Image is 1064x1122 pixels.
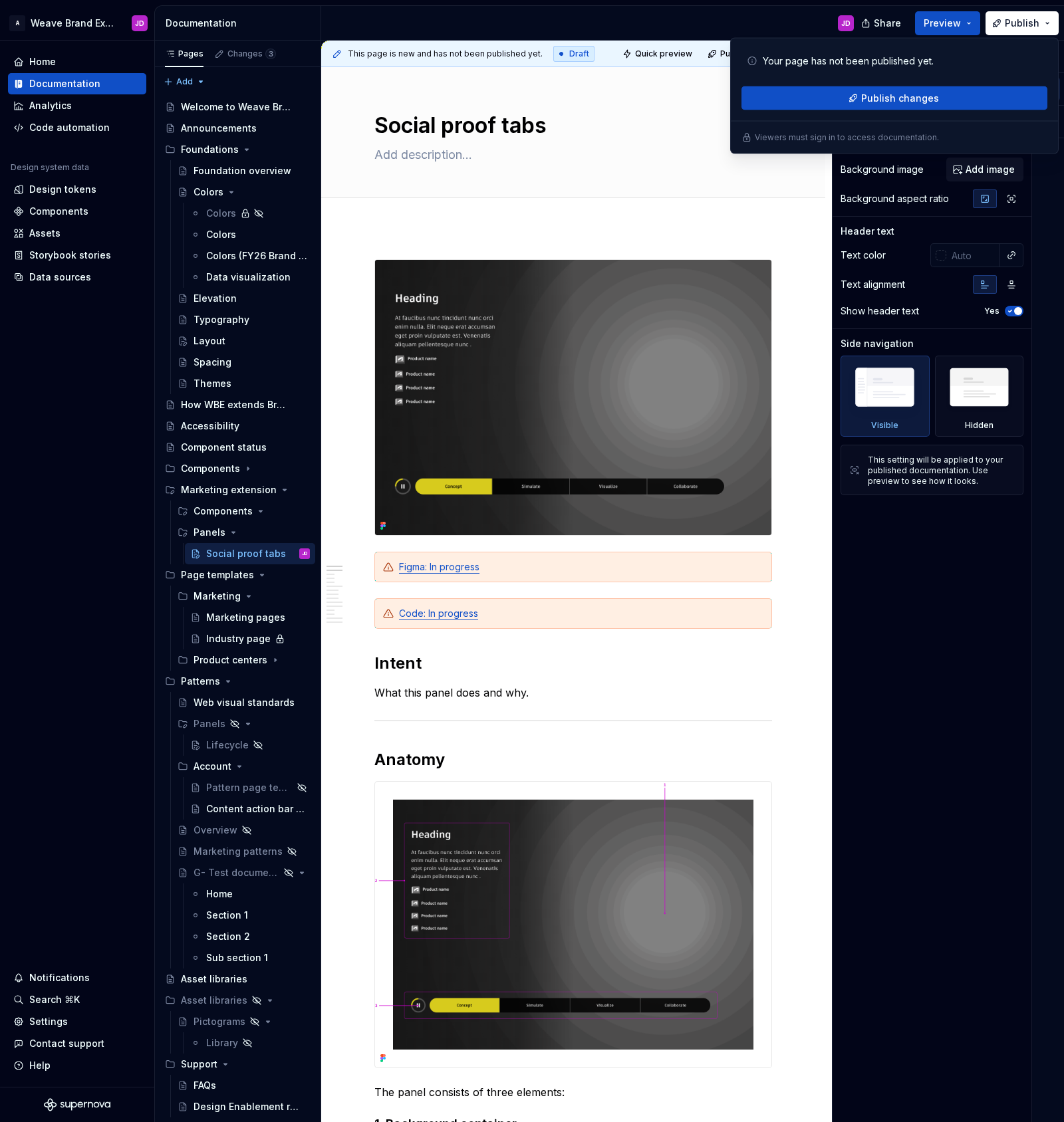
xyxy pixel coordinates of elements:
[160,437,315,458] a: Component status
[160,479,315,501] div: Marketing extension
[172,288,315,309] a: Elevation
[9,15,25,31] div: A
[181,122,257,135] div: Announcements
[172,522,315,543] div: Panels
[194,717,225,730] div: Panels
[29,227,61,240] div: Assets
[29,121,110,134] div: Code automation
[185,224,315,245] a: Colors
[29,183,96,196] div: Design tokens
[8,245,146,266] a: Storybook stories
[206,887,233,901] div: Home
[194,760,231,773] div: Account
[986,11,1059,35] button: Publish
[841,249,886,262] div: Text color
[8,1011,146,1032] a: Settings
[1005,17,1039,30] span: Publish
[29,993,80,1006] div: Search ⌘K
[160,118,315,139] a: Announcements
[44,1098,110,1111] svg: Supernova Logo
[194,696,295,709] div: Web visual standards
[185,883,315,905] a: Home
[181,568,254,582] div: Page templates
[160,671,315,692] div: Patterns
[29,249,111,262] div: Storybook stories
[374,1084,772,1100] p: The panel consists of three elements:
[8,95,146,116] a: Analytics
[160,968,315,990] a: Asset libraries
[265,49,276,59] span: 3
[29,1015,68,1028] div: Settings
[172,1075,315,1096] a: FAQs
[181,994,247,1007] div: Asset libraries
[194,590,241,603] div: Marketing
[194,164,291,177] div: Foundation overview
[720,49,785,59] span: Publish changes
[375,260,771,535] img: 4d21e95a-955a-460d-b7bb-a16458b99690.png
[206,228,236,241] div: Colors
[206,547,286,560] div: Social proof tabs
[29,77,100,90] div: Documentation
[176,76,193,87] span: Add
[946,158,1023,181] button: Add image
[185,245,315,267] a: Colors (FY26 Brand refresh)
[935,356,1024,437] div: Hidden
[172,309,315,330] a: Typography
[841,225,894,238] div: Header text
[194,185,223,199] div: Colors
[172,820,315,841] a: Overview
[8,1055,146,1076] button: Help
[755,132,939,143] p: Viewers must sign in to access documentation.
[172,501,315,522] div: Components
[741,86,1047,110] button: Publish changes
[374,685,772,701] p: What this panel does and why.
[172,181,315,203] a: Colors
[194,526,225,539] div: Panels
[165,49,203,59] div: Pages
[160,96,315,118] a: Welcome to Weave Brand Extended
[181,419,239,433] div: Accessibility
[8,967,146,988] button: Notifications
[31,17,116,30] div: Weave Brand Extended
[11,162,89,173] div: Design system data
[868,455,1015,487] div: This setting will be applied to your published documentation. Use preview to see how it looks.
[172,330,315,352] a: Layout
[194,653,267,667] div: Product centers
[185,777,315,798] a: Pattern page template
[160,990,315,1011] div: Asset libraries
[841,192,949,205] div: Background aspect ratio
[841,337,914,350] div: Side navigation
[763,55,934,68] p: Your page has not been published yet.
[206,951,268,964] div: Sub section 1
[194,313,249,326] div: Typography
[871,420,898,431] div: Visible
[915,11,980,35] button: Preview
[185,947,315,968] a: Sub section 1
[206,207,236,220] div: Colors
[227,49,276,59] div: Changes
[172,373,315,394] a: Themes
[160,1054,315,1075] div: Support
[29,1059,51,1072] div: Help
[160,72,209,91] button: Add
[194,845,283,858] div: Marketing patterns
[194,866,279,879] div: G- Test documentation page
[841,163,924,176] div: Background image
[185,926,315,947] a: Section 2
[8,179,146,200] a: Design tokens
[185,203,315,224] a: Colors
[8,267,146,288] a: Data sources
[172,586,315,607] div: Marketing
[172,692,315,713] a: Web visual standards
[181,972,247,986] div: Asset libraries
[206,909,248,922] div: Section 1
[194,334,225,348] div: Layout
[8,1033,146,1054] button: Contact support
[206,632,271,645] div: Industry page
[181,483,277,497] div: Marketing extension
[135,18,144,29] div: JD
[399,608,478,619] a: Code: In progress
[160,458,315,479] div: Components
[8,51,146,72] a: Home
[302,547,307,560] div: JD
